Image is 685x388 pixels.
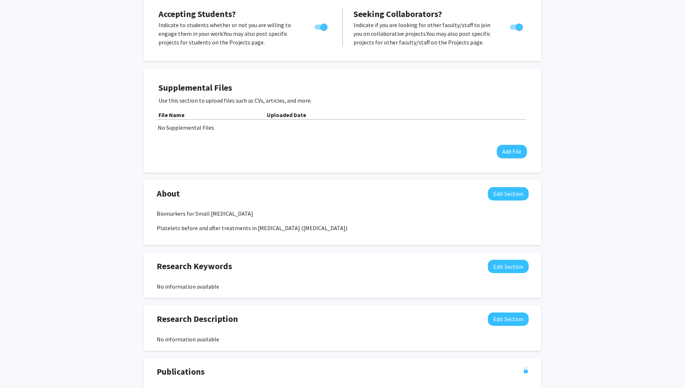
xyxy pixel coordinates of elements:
b: File Name [159,111,185,118]
div: Toggle [507,21,527,31]
span: About [157,187,180,200]
span: Research Keywords [157,260,232,273]
p: Use this section to upload files such as CVs, articles, and more. [159,96,527,105]
button: Add File [497,145,527,158]
button: Edit Research Description [488,312,529,326]
div: No information available [157,335,529,344]
iframe: Chat [5,355,31,383]
div: No information available [157,282,529,291]
button: Edit About [488,187,529,201]
span: Research Description [157,312,238,326]
button: Edit Research Keywords [488,260,529,273]
span: Accepting Students? [159,8,236,20]
div: Toggle [312,21,331,31]
span: Publications [157,365,205,378]
p: Indicate to students whether or not you are willing to engage them in your work. You may also pos... [159,21,301,47]
p: Platelets before and after treatments in [MEDICAL_DATA] ([MEDICAL_DATA]) [157,224,529,232]
p: Biomarkers for Small [MEDICAL_DATA] [157,209,529,218]
h4: Supplemental Files [159,83,527,93]
p: Indicate if you are looking for other faculty/staff to join you on collaborative projects. You ma... [354,21,496,47]
span: Seeking Collaborators? [354,8,442,20]
div: No Supplemental Files [158,123,528,132]
b: Uploaded Date [267,111,306,118]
